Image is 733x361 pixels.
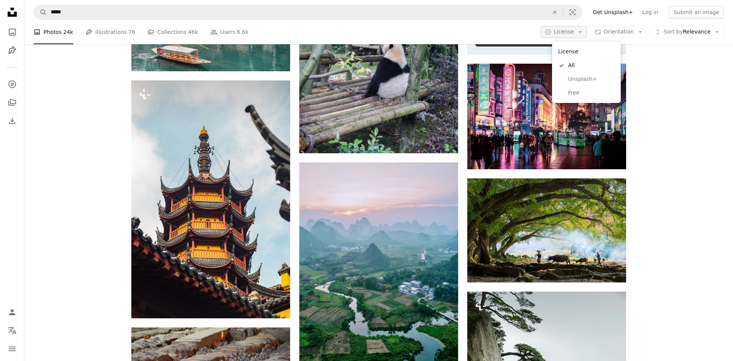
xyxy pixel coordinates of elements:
span: Free [568,89,615,97]
span: All [568,62,615,69]
div: License [555,44,618,59]
div: License [552,41,621,103]
button: Orientation [590,26,647,38]
button: License [541,26,588,38]
span: License [554,29,574,35]
span: Unsplash+ [568,75,615,83]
